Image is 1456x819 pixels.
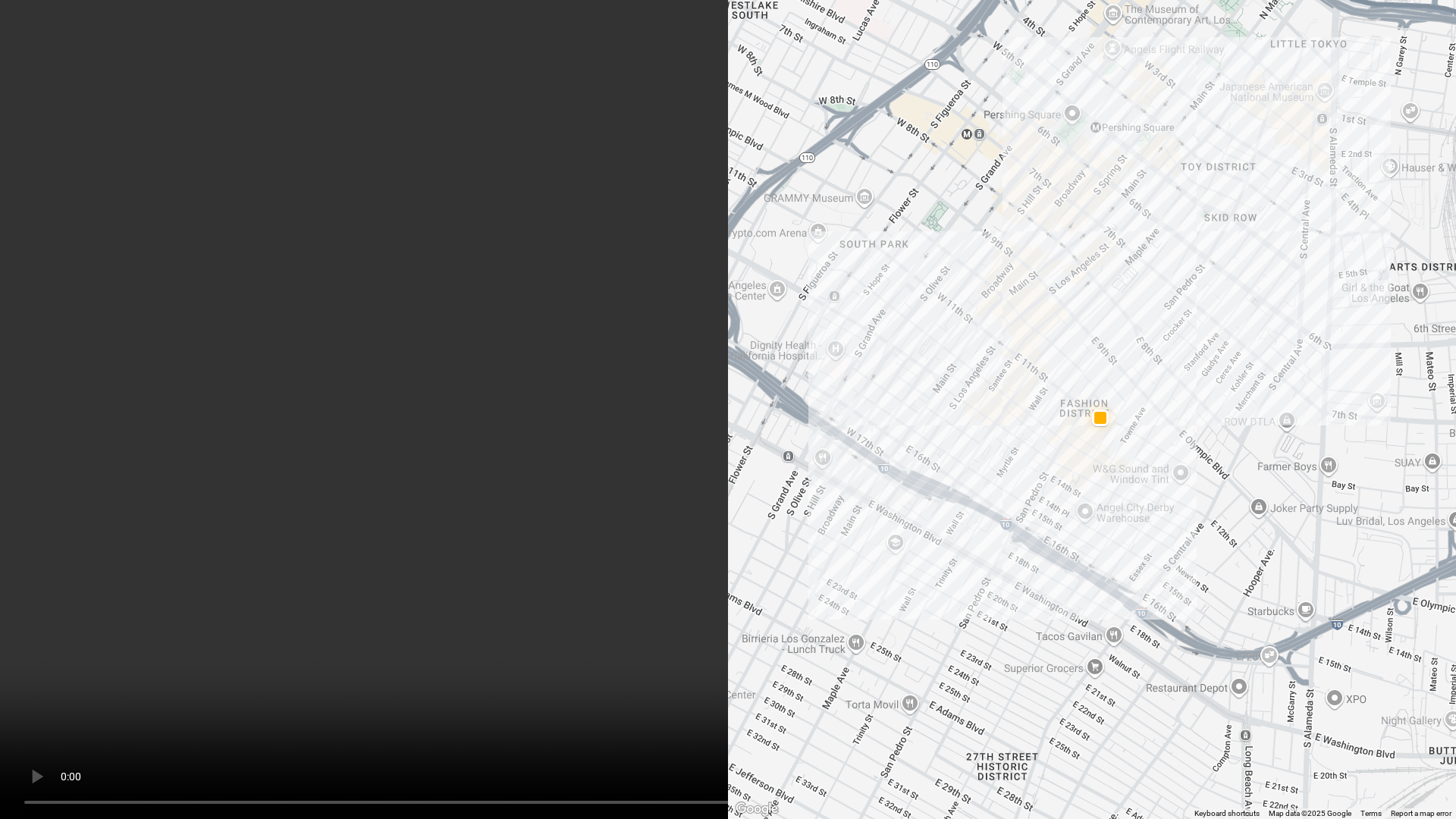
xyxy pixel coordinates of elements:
span: Map data ©2025 Google [1269,809,1351,817]
button: Keyboard shortcuts [1194,808,1260,819]
a: Report a map error [1391,809,1451,817]
img: Google [732,799,782,819]
a: Terms (opens in new tab) [1360,809,1382,817]
a: Open this area in Google Maps (opens a new window) [732,799,782,819]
